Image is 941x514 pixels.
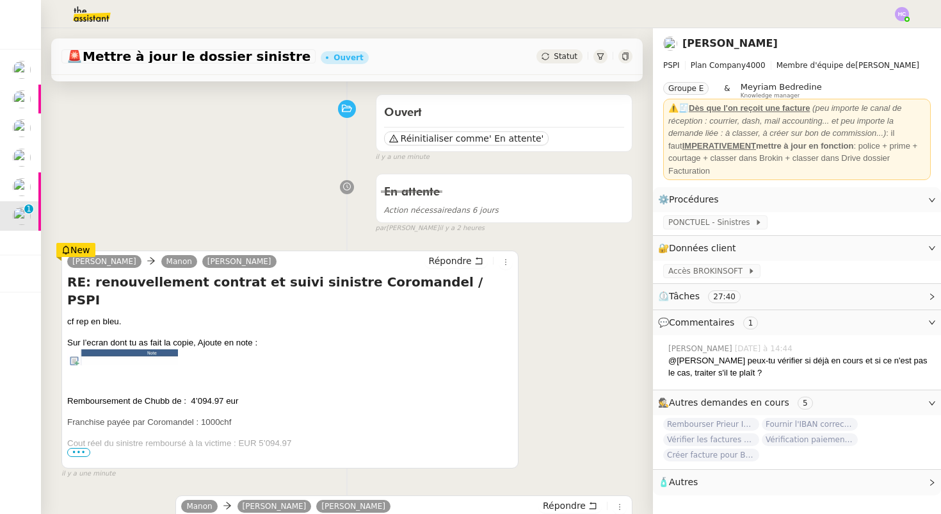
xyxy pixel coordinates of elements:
span: 🚨 [67,49,83,64]
img: users%2FWH1OB8fxGAgLOjAz1TtlPPgOcGL2%2Favatar%2F32e28291-4026-4208-b892-04f74488d877 [13,149,31,167]
span: Accès BROKINSOFT [668,265,748,278]
span: Action nécessaire [384,206,452,215]
span: PSPI [663,61,680,70]
div: 🕵️Autres demandes en cours 5 [653,390,941,415]
div: @[PERSON_NAME] peux-tu vérifier si déjà en cours et si ce n'est pas le cas, traiter s'il te plaît ? [668,354,931,379]
div: 🔐Données client [653,236,941,261]
div: 💬Commentaires 1 [653,310,941,335]
em: (peu importe le canal de réception : courrier, dash, mail accounting... et peu importe la demande... [668,103,902,138]
div: 🧴Autres [653,470,941,495]
img: users%2FNmPW3RcGagVdwlUj0SIRjiM8zA23%2Favatar%2Fb3e8f68e-88d8-429d-a2bd-00fb6f2d12db [663,37,677,51]
span: ⚙️ [658,192,725,207]
span: il y a une minute [61,468,115,479]
span: Rembourser Prieur Immo SA et annuler contrat [663,418,759,431]
span: PONCTUEL - Sinistres [668,216,755,229]
img: users%2Fa6PbEmLwvGXylUqKytRPpDpAx153%2Favatar%2Ffanny.png [13,61,31,79]
span: Ouvert [384,107,422,119]
div: New [56,243,95,257]
span: Mettre à jour le dossier sinistre [67,50,310,63]
span: 4000 [746,61,766,70]
span: Vérifier les factures non réglées [663,433,759,446]
app-user-label: Knowledge manager [741,82,822,99]
span: Franchise payée par Coromandel : 1000chf [67,417,231,427]
span: Autres demandes en cours [669,397,789,408]
a: Manon [161,256,197,267]
span: & [724,82,730,99]
span: Cout réel du sinistre remboursé à la victime : EUR 5’094.97 [67,438,291,448]
a: [PERSON_NAME] [67,256,141,267]
u: Dès que l'on reçoit une facture [689,103,810,113]
span: [DATE] à 14:44 [735,343,795,354]
span: Membre d'équipe de [776,61,856,70]
span: par [376,223,387,234]
span: ••• [67,448,90,457]
button: Réinitialiser comme' En attente' [384,131,549,145]
nz-tag: Groupe E [663,82,709,95]
span: En attente [384,187,440,198]
span: ' En attente' [489,132,543,145]
span: Répondre [543,499,586,512]
span: [PERSON_NAME] [668,343,735,354]
span: Procédures [669,194,719,204]
div: ⚙️Procédures [653,187,941,212]
div: ⏲️Tâches 27:40 [653,284,941,309]
h4: RE: renouvellement contrat et suivi sinistre Coromandel / PSPI [67,273,513,309]
nz-tag: 1 [743,317,759,329]
span: il y a une minute [376,152,430,163]
span: Plan Company [691,61,746,70]
strong: mettre à jour en fonction [682,141,854,151]
a: [PERSON_NAME] [682,37,778,49]
nz-tag: 27:40 [708,290,741,303]
a: [PERSON_NAME] [237,501,312,512]
div: ⚠️🧾 : il faut : police + prime + courtage + classer dans Brokin + classer dans Drive dossier Fact... [668,102,926,177]
span: Données client [669,243,736,253]
a: [PERSON_NAME] [316,501,390,512]
small: [PERSON_NAME] [376,223,485,234]
span: il y a 2 heures [439,223,485,234]
button: Répondre [424,254,488,268]
a: Manon [181,501,217,512]
span: Fournir l'IBAN correct à l'assureur [762,418,858,431]
span: Statut [554,52,577,61]
p: 1 [26,204,31,216]
span: Créer facture pour BELTERA [663,449,759,461]
span: Tâches [669,291,700,301]
span: Remboursement de Chubb de : 4’094.97 eur [67,396,238,406]
span: ⏲️ [658,291,752,301]
u: IMPERATIVEMENT [682,141,756,151]
span: Sur l’ecran dont tu as fait la copie, Ajoute en note : [67,338,513,366]
img: users%2FNmPW3RcGagVdwlUj0SIRjiM8zA23%2Favatar%2Fb3e8f68e-88d8-429d-a2bd-00fb6f2d12db [13,207,31,225]
span: Meyriam Bedredine [741,82,822,92]
a: [PERSON_NAME] [202,256,277,267]
img: users%2FNmPW3RcGagVdwlUj0SIRjiM8zA23%2Favatar%2Fb3e8f68e-88d8-429d-a2bd-00fb6f2d12db [13,90,31,108]
span: 🕵️ [658,397,818,408]
span: dans 6 jours [384,206,499,215]
span: 🔐 [658,241,741,256]
span: Knowledge manager [741,92,800,99]
nz-badge-sup: 1 [24,204,33,213]
img: users%2Fa6PbEmLwvGXylUqKytRPpDpAx153%2Favatar%2Ffanny.png [13,119,31,137]
button: Répondre [538,499,602,513]
nz-tag: 5 [798,397,813,410]
span: Réinitialiser comme [401,132,489,145]
img: users%2FNmPW3RcGagVdwlUj0SIRjiM8zA23%2Favatar%2Fb3e8f68e-88d8-429d-a2bd-00fb6f2d12db [13,178,31,196]
img: image006.png [67,349,178,366]
span: Répondre [429,254,472,267]
div: Ouvert [334,54,363,62]
span: [PERSON_NAME] [663,59,931,72]
span: cf rep en bleu. [67,317,121,326]
span: Autres [669,477,698,487]
span: Commentaires [669,317,734,327]
span: 💬 [658,317,763,327]
span: Vérification paiements WYCC et MS [PERSON_NAME] [762,433,858,446]
span: 🧴 [658,477,698,487]
img: svg [895,7,909,21]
